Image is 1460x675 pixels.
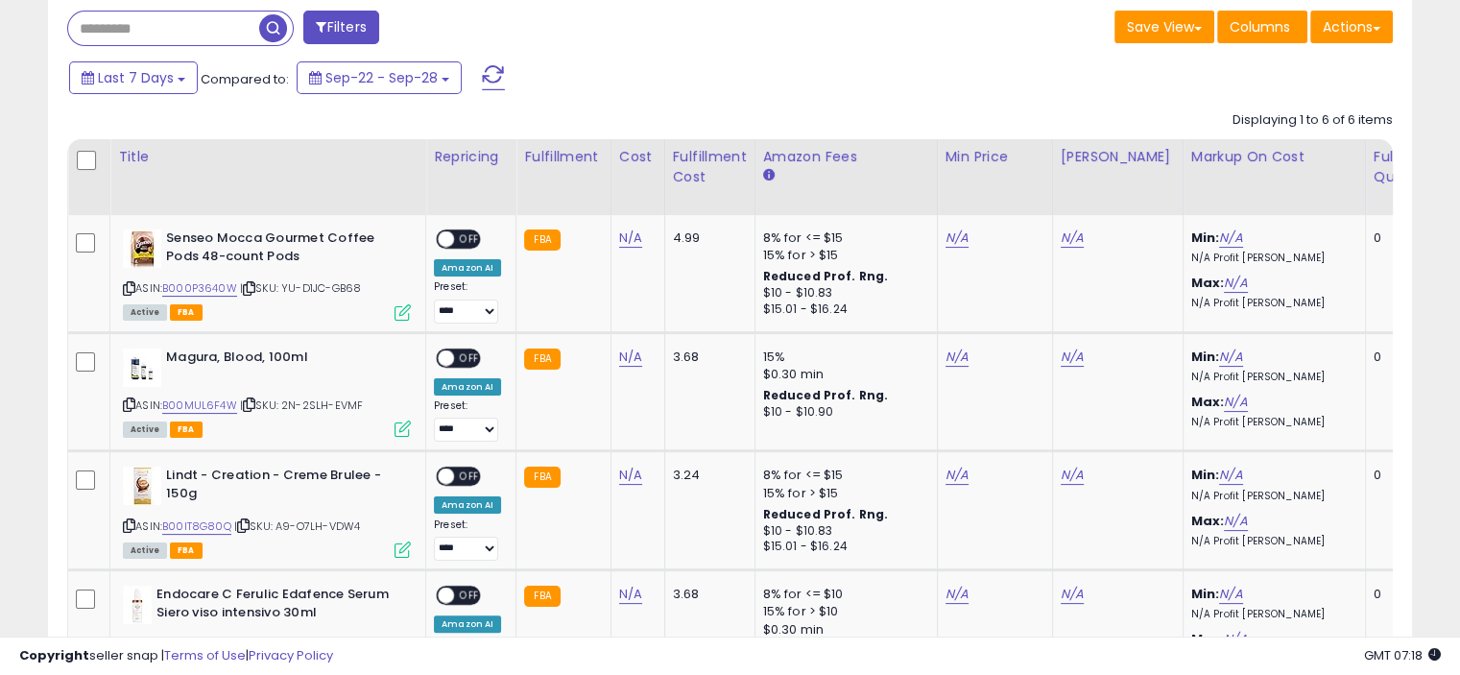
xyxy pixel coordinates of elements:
[1219,466,1242,485] a: N/A
[434,280,501,324] div: Preset:
[524,586,560,607] small: FBA
[434,615,501,633] div: Amazon AI
[166,349,399,372] b: Magura, Blood, 100ml
[123,586,152,624] img: 31C7cfFs67L._SL40_.jpg
[524,229,560,251] small: FBA
[1374,349,1433,366] div: 0
[166,229,399,270] b: Senseo Mocca Gourmet Coffee Pods 48-count Pods
[1191,490,1351,503] p: N/A Profit [PERSON_NAME]
[1374,147,1440,187] div: Fulfillable Quantity
[162,280,237,297] a: B000P3640W
[98,68,174,87] span: Last 7 Days
[1224,274,1247,293] a: N/A
[1191,608,1351,621] p: N/A Profit [PERSON_NAME]
[1374,467,1433,484] div: 0
[297,61,462,94] button: Sep-22 - Sep-28
[1061,147,1175,167] div: [PERSON_NAME]
[1191,274,1225,292] b: Max:
[763,506,889,522] b: Reduced Prof. Rng.
[1191,393,1225,411] b: Max:
[524,147,602,167] div: Fulfillment
[945,348,969,367] a: N/A
[164,646,246,664] a: Terms of Use
[1219,585,1242,604] a: N/A
[945,585,969,604] a: N/A
[619,585,642,604] a: N/A
[123,304,167,321] span: All listings currently available for purchase on Amazon
[1191,297,1351,310] p: N/A Profit [PERSON_NAME]
[1061,585,1084,604] a: N/A
[673,349,740,366] div: 3.68
[763,229,922,247] div: 8% for <= $15
[763,586,922,603] div: 8% for <= $10
[434,518,501,562] div: Preset:
[454,231,485,248] span: OFF
[1191,535,1351,548] p: N/A Profit [PERSON_NAME]
[763,467,922,484] div: 8% for <= $15
[1061,229,1084,248] a: N/A
[763,268,889,284] b: Reduced Prof. Rng.
[123,467,411,556] div: ASIN:
[434,399,501,443] div: Preset:
[1191,466,1220,484] b: Min:
[763,167,775,184] small: Amazon Fees.
[1310,11,1393,43] button: Actions
[763,485,922,502] div: 15% for > $15
[170,542,203,559] span: FBA
[434,496,501,514] div: Amazon AI
[763,285,922,301] div: $10 - $10.83
[434,147,508,167] div: Repricing
[19,646,89,664] strong: Copyright
[19,647,333,665] div: seller snap | |
[123,467,161,505] img: 41uGQkGZuZL._SL40_.jpg
[1191,229,1220,247] b: Min:
[763,404,922,421] div: $10 - $10.90
[249,646,333,664] a: Privacy Policy
[1219,229,1242,248] a: N/A
[201,70,289,88] span: Compared to:
[1061,348,1084,367] a: N/A
[673,147,747,187] div: Fulfillment Cost
[234,518,360,534] span: | SKU: A9-O7LH-VDW4
[673,586,740,603] div: 3.68
[1364,646,1441,664] span: 2025-10-9 07:18 GMT
[1374,586,1433,603] div: 0
[673,467,740,484] div: 3.24
[763,603,922,620] div: 15% for > $10
[454,469,485,485] span: OFF
[170,304,203,321] span: FBA
[123,229,161,268] img: 51n2FV9owjL._SL40_.jpg
[434,259,501,277] div: Amazon AI
[240,398,363,413] span: | SKU: 2N-2SLH-EVMF
[162,518,231,535] a: B00IT8G80Q
[118,147,418,167] div: Title
[763,539,922,555] div: $15.01 - $16.24
[170,422,203,438] span: FBA
[619,229,642,248] a: N/A
[1191,416,1351,429] p: N/A Profit [PERSON_NAME]
[303,11,378,44] button: Filters
[123,422,167,438] span: All listings currently available for purchase on Amazon
[763,387,889,403] b: Reduced Prof. Rng.
[325,68,438,87] span: Sep-22 - Sep-28
[1233,111,1393,130] div: Displaying 1 to 6 of 6 items
[123,349,161,387] img: 31C9Dg6qs4L._SL40_.jpg
[1230,17,1290,36] span: Columns
[763,247,922,264] div: 15% for > $15
[945,147,1044,167] div: Min Price
[454,350,485,366] span: OFF
[763,366,922,383] div: $0.30 min
[1191,371,1351,384] p: N/A Profit [PERSON_NAME]
[524,467,560,488] small: FBA
[673,229,740,247] div: 4.99
[123,229,411,319] div: ASIN:
[123,349,411,436] div: ASIN:
[434,378,501,396] div: Amazon AI
[1191,348,1220,366] b: Min:
[1217,11,1307,43] button: Columns
[619,147,657,167] div: Cost
[166,467,399,507] b: Lindt - Creation - Creme Brulee - 150g
[1114,11,1214,43] button: Save View
[763,349,922,366] div: 15%
[1224,512,1247,531] a: N/A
